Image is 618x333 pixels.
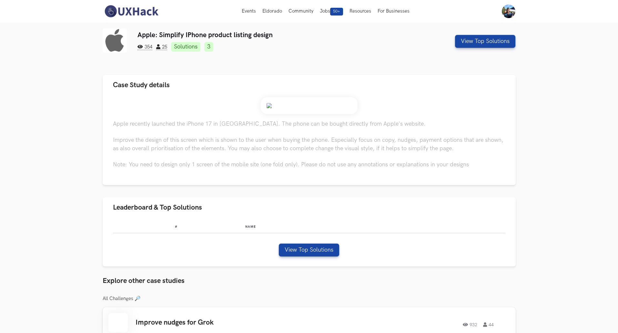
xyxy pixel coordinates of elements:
button: View Top Solutions [455,35,515,48]
div: Case Study details [103,95,516,185]
img: UXHack-logo.png [103,5,160,18]
table: Leaderboard [113,220,505,233]
h3: Apple: Simplify IPhone product listing design [137,31,411,39]
div: Leaderboard & Top Solutions [103,218,516,267]
span: # [175,225,177,229]
span: Case Study details [113,81,170,89]
button: Leaderboard & Top Solutions [103,197,516,218]
img: Apple logo [103,28,127,53]
span: 354 [137,44,152,50]
img: Your profile pic [502,5,515,18]
img: Weekend_Hackathon_84_banner.png [261,97,358,114]
span: 932 [463,322,477,327]
h3: Improve nudges for Grok [136,318,319,327]
a: 3 [204,42,213,52]
span: 50+ [330,8,343,16]
a: Solutions [171,42,200,52]
h3: Explore other case studies [103,277,516,285]
button: Case Study details [103,75,516,95]
span: Name [245,225,256,229]
span: 44 [483,322,494,327]
h3: All Challenges 🔎 [103,296,516,302]
span: Leaderboard & Top Solutions [113,203,202,212]
span: 25 [156,44,167,50]
button: View Top Solutions [279,244,339,256]
p: Apple recently launched the iPhone 17 in [GEOGRAPHIC_DATA]. The phone can be bought directly from... [113,120,505,169]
